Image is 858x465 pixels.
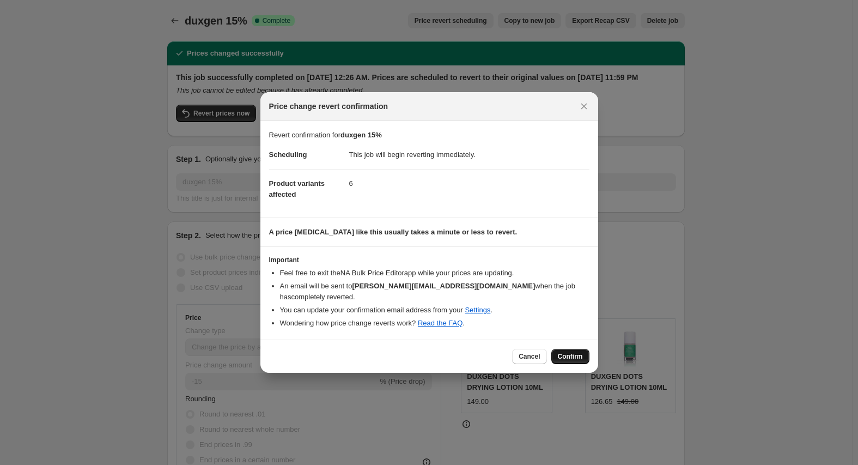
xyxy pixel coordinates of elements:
span: Cancel [519,352,540,361]
li: Wondering how price change reverts work? . [280,318,589,329]
b: [PERSON_NAME][EMAIL_ADDRESS][DOMAIN_NAME] [352,282,535,290]
a: Settings [465,306,490,314]
p: Revert confirmation for [269,130,589,141]
span: Product variants affected [269,179,325,198]
button: Close [576,99,592,114]
button: Cancel [512,349,546,364]
span: Scheduling [269,150,307,159]
button: Confirm [551,349,589,364]
a: Read the FAQ [418,319,463,327]
li: You can update your confirmation email address from your . [280,305,589,316]
li: Feel free to exit the NA Bulk Price Editor app while your prices are updating. [280,268,589,279]
h3: Important [269,256,589,264]
span: Confirm [558,352,583,361]
dd: 6 [349,169,589,198]
b: A price [MEDICAL_DATA] like this usually takes a minute or less to revert. [269,228,518,236]
b: duxgen 15% [340,131,382,139]
dd: This job will begin reverting immediately. [349,141,589,169]
span: Price change revert confirmation [269,101,388,112]
li: An email will be sent to when the job has completely reverted . [280,281,589,303]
